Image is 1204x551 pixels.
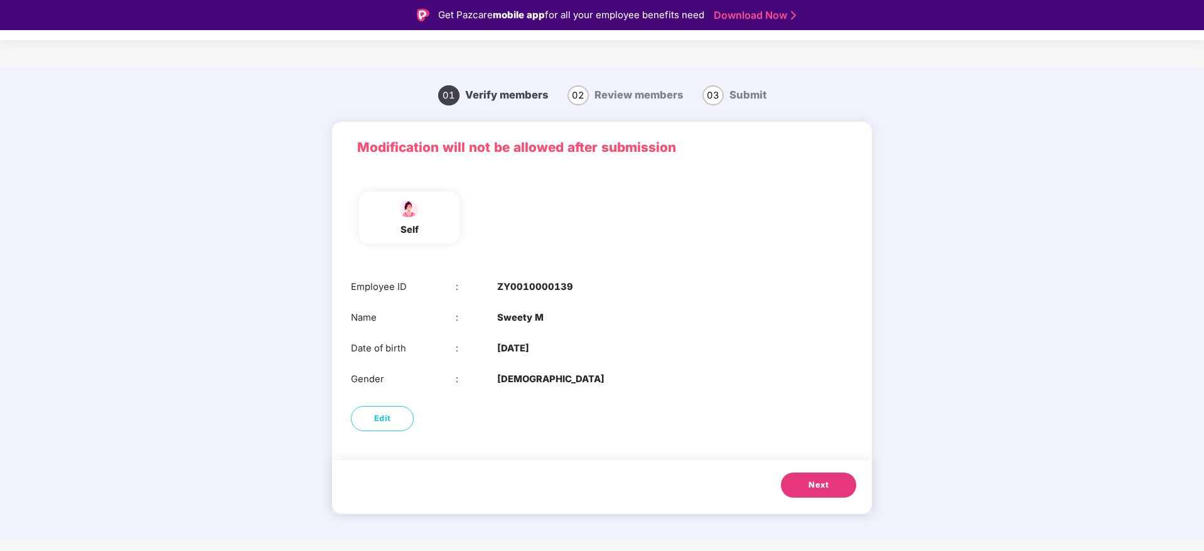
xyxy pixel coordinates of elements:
div: Employee ID [351,280,456,294]
strong: mobile app [493,9,545,21]
div: Gender [351,372,456,387]
span: Edit [374,412,391,425]
div: : [456,341,498,356]
div: Date of birth [351,341,456,356]
img: Logo [417,9,429,21]
div: Name [351,311,456,325]
img: Stroke [791,9,796,22]
div: Get Pazcare for all your employee benefits need [438,8,704,23]
span: 03 [702,85,724,105]
div: : [456,280,498,294]
span: 02 [567,85,589,105]
span: Submit [729,88,766,101]
b: [DATE] [497,341,529,356]
button: Edit [351,406,414,431]
span: Review members [594,88,684,101]
div: : [456,311,498,325]
div: self [394,223,425,237]
p: Modification will not be allowed after submission [357,137,847,158]
div: : [456,372,498,387]
button: Next [781,473,856,498]
b: Sweety M [497,311,544,325]
span: 01 [438,85,460,105]
b: [DEMOGRAPHIC_DATA] [497,372,605,387]
span: Next [809,479,829,491]
span: Verify members [465,88,549,101]
img: svg+xml;base64,PHN2ZyBpZD0iU3BvdXNlX2ljb24iIHhtbG5zPSJodHRwOi8vd3d3LnczLm9yZy8yMDAwL3N2ZyIgd2lkdG... [394,198,425,220]
a: Download Now [714,9,792,22]
b: ZY0010000139 [497,280,573,294]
